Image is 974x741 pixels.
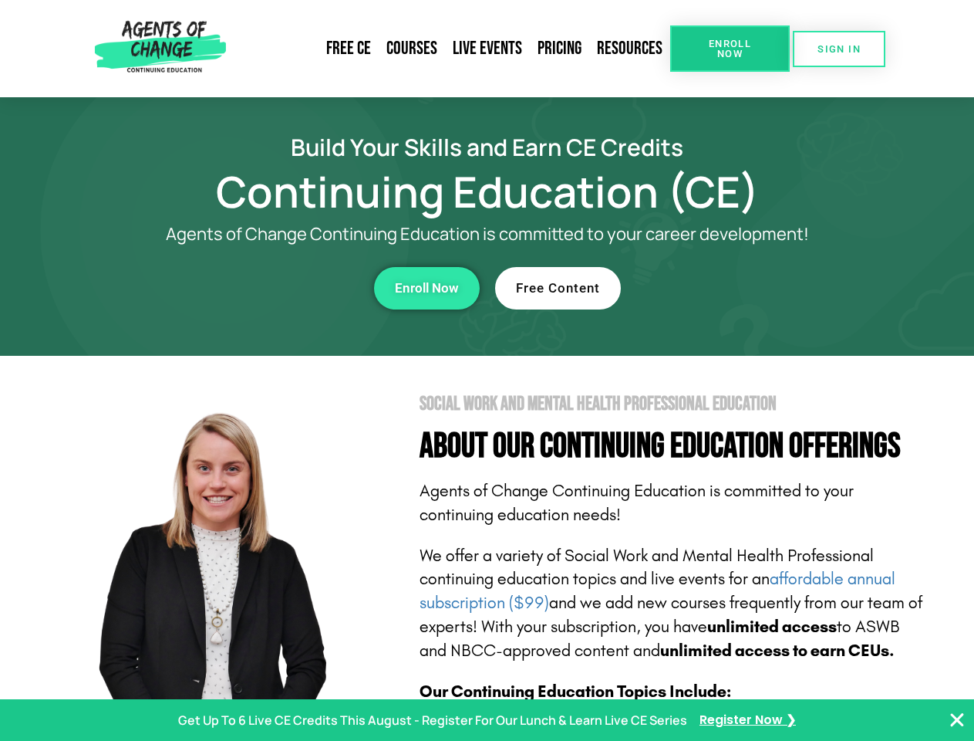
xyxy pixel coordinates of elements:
[660,641,895,661] b: unlimited access to earn CEUs.
[379,31,445,66] a: Courses
[495,267,621,310] a: Free Content
[670,25,790,72] a: Enroll Now
[420,544,927,663] p: We offer a variety of Social Work and Mental Health Professional continuing education topics and ...
[48,136,927,158] h2: Build Your Skills and Earn CE Credits
[817,44,861,54] span: SIGN IN
[420,429,927,464] h4: About Our Continuing Education Offerings
[395,282,459,295] span: Enroll Now
[420,394,927,414] h2: Social Work and Mental Health Professional Education
[707,617,837,637] b: unlimited access
[948,711,966,729] button: Close Banner
[110,225,865,244] p: Agents of Change Continuing Education is committed to your career development!
[695,39,765,59] span: Enroll Now
[589,31,670,66] a: Resources
[178,709,687,732] p: Get Up To 6 Live CE Credits This August - Register For Our Lunch & Learn Live CE Series
[420,682,731,702] b: Our Continuing Education Topics Include:
[374,267,480,310] a: Enroll Now
[793,31,885,67] a: SIGN IN
[48,174,927,209] h1: Continuing Education (CE)
[445,31,530,66] a: Live Events
[516,282,600,295] span: Free Content
[530,31,589,66] a: Pricing
[699,709,796,732] a: Register Now ❯
[420,481,854,525] span: Agents of Change Continuing Education is committed to your continuing education needs!
[318,31,379,66] a: Free CE
[232,31,670,66] nav: Menu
